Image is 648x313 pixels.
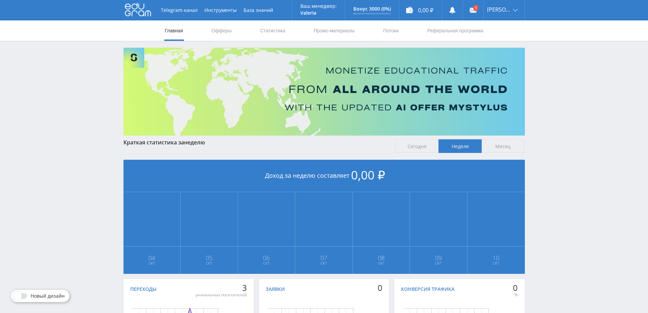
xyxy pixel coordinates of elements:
[468,255,525,261] span: 10
[196,292,247,298] div: уникальных посетителей
[124,261,180,266] span: Окт
[181,255,237,261] span: 05
[260,20,286,41] a: Статистика
[313,20,355,41] a: Промо-материалы
[482,139,525,153] span: Месяц
[382,20,399,41] a: Потоки
[184,139,205,146] span: неделю
[300,10,337,16] p: Valeria
[124,255,180,261] span: 04
[351,167,385,183] span: 0,00 ₽
[31,293,65,299] span: Новый дизайн
[300,3,337,9] p: Ваш менеджер:
[123,139,389,145] div: Краткая статистика за
[513,283,518,293] div: 0
[438,139,482,153] span: Неделя
[130,286,156,292] div: Переходы
[395,139,438,153] span: Сегодня
[211,20,233,41] a: Офферы
[401,286,454,292] div: Конверсия трафика
[123,160,525,192] div: Доход за неделю составляет
[196,283,247,293] div: 3
[164,20,184,41] a: Главная
[487,7,511,12] span: [PERSON_NAME]
[353,6,391,12] p: Бонус 3000 (0%)
[266,286,285,292] div: Заявки
[238,255,295,261] span: 06
[181,261,237,266] span: Окт
[468,261,525,266] span: Окт
[427,20,484,41] a: Реферальная программа
[378,283,382,293] div: 0
[353,261,410,266] span: Окт
[296,261,352,266] span: Окт
[123,48,525,136] img: Banner
[296,255,352,261] span: 07
[238,261,295,266] span: Окт
[353,255,410,261] span: 08
[513,292,518,298] div: %
[410,261,467,266] span: Окт
[410,255,467,261] span: 09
